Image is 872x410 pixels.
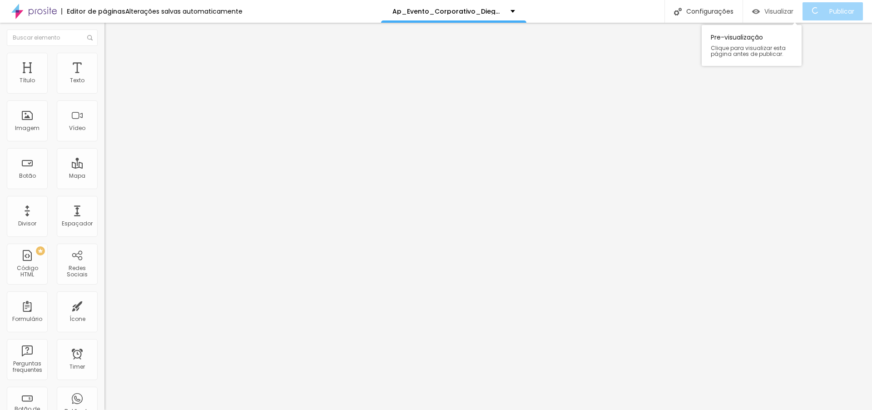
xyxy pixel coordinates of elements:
[15,125,40,131] div: Imagem
[20,77,35,84] div: Título
[18,220,36,227] div: Divisor
[59,265,95,278] div: Redes Sociais
[752,8,760,15] img: view-1.svg
[69,316,85,322] div: Ícone
[62,220,93,227] div: Espaçador
[764,8,793,15] span: Visualizar
[711,45,793,57] span: Clique para visualizar esta página antes de publicar.
[7,30,98,46] input: Buscar elemento
[743,2,803,20] button: Visualizar
[70,77,84,84] div: Texto
[12,316,42,322] div: Formulário
[104,23,872,410] iframe: Editor
[9,360,45,374] div: Perguntas frequentes
[69,125,85,131] div: Vídeo
[829,8,854,15] span: Publicar
[702,25,802,66] div: Pre-visualização
[125,8,243,15] div: Alterações salvas automaticamente
[19,173,36,179] div: Botão
[69,364,85,370] div: Timer
[87,35,93,40] img: Icone
[803,2,863,20] button: Publicar
[9,265,45,278] div: Código HTML
[674,8,682,15] img: Icone
[392,8,504,15] p: Ap_Evento_Corporativo_Diego_Rocha_1_Direito_Siocietario_UFMG
[61,8,125,15] div: Editor de páginas
[69,173,85,179] div: Mapa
